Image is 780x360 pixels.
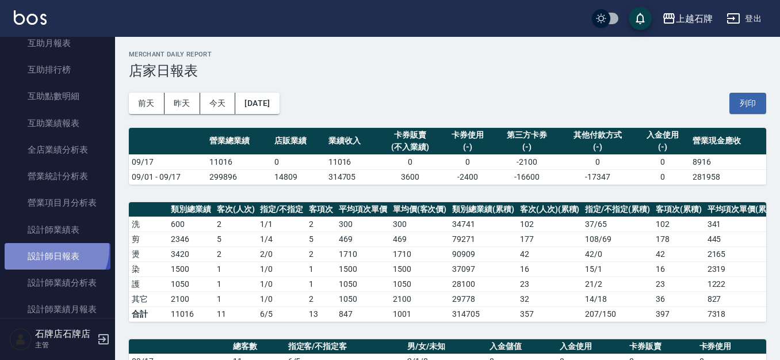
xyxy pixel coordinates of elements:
[449,276,517,291] td: 28100
[495,169,560,184] td: -16600
[306,202,336,217] th: 客項次
[382,129,438,141] div: 卡券販賣
[449,247,517,262] td: 90909
[306,247,336,262] td: 2
[129,291,168,306] td: 其它
[214,276,258,291] td: 1
[690,128,766,155] th: 營業現金應收
[9,328,32,351] img: Person
[449,217,517,232] td: 34741
[636,154,690,169] td: 0
[257,232,306,247] td: 1 / 4
[326,154,379,169] td: 11016
[306,232,336,247] td: 5
[390,262,450,276] td: 1500
[517,306,583,321] td: 357
[129,262,168,276] td: 染
[449,232,517,247] td: 79271
[336,276,390,291] td: 1050
[336,217,390,232] td: 300
[207,154,272,169] td: 11016
[449,306,517,321] td: 314705
[257,217,306,232] td: 1 / 1
[517,232,583,247] td: 177
[690,169,766,184] td: 281958
[336,232,390,247] td: 469
[257,202,306,217] th: 指定/不指定
[168,217,214,232] td: 600
[582,247,653,262] td: 42 / 0
[653,232,705,247] td: 178
[214,232,258,247] td: 5
[129,154,207,169] td: 09/17
[257,276,306,291] td: 1 / 0
[653,217,705,232] td: 102
[5,137,110,163] a: 全店業績分析表
[639,141,687,153] div: (-)
[517,247,583,262] td: 42
[336,247,390,262] td: 1710
[636,169,690,184] td: 0
[129,169,207,184] td: 09/01 - 09/17
[129,93,165,114] button: 前天
[168,262,214,276] td: 1500
[582,306,653,321] td: 207/150
[449,291,517,306] td: 29778
[306,217,336,232] td: 2
[379,169,441,184] td: 3600
[5,296,110,323] a: 設計師業績月報表
[676,12,713,26] div: 上越石牌
[729,93,766,114] button: 列印
[582,262,653,276] td: 15 / 1
[441,169,494,184] td: -2400
[5,190,110,216] a: 營業項目月分析表
[129,306,168,321] td: 合計
[722,8,766,29] button: 登出
[517,291,583,306] td: 32
[200,93,236,114] button: 今天
[563,141,633,153] div: (-)
[257,291,306,306] td: 1 / 0
[517,276,583,291] td: 23
[214,306,258,321] td: 11
[487,339,556,354] th: 入金儲值
[5,217,110,243] a: 設計師業績表
[168,306,214,321] td: 11016
[214,202,258,217] th: 客次(人次)
[498,129,557,141] div: 第三方卡券
[214,247,258,262] td: 2
[390,291,450,306] td: 2100
[582,232,653,247] td: 108 / 69
[5,163,110,190] a: 營業統計分析表
[626,339,696,354] th: 卡券販賣
[563,129,633,141] div: 其他付款方式
[168,202,214,217] th: 類別總業績
[379,154,441,169] td: 0
[390,306,450,321] td: 1001
[653,291,705,306] td: 36
[404,339,487,354] th: 男/女/未知
[382,141,438,153] div: (不入業績)
[230,339,285,354] th: 總客數
[653,306,705,321] td: 397
[653,262,705,276] td: 16
[129,247,168,262] td: 燙
[390,232,450,247] td: 469
[257,306,306,321] td: 6/5
[129,51,766,58] h2: Merchant Daily Report
[168,232,214,247] td: 2346
[443,129,491,141] div: 卡券使用
[560,169,636,184] td: -17347
[517,202,583,217] th: 客次(人次)(累積)
[449,262,517,276] td: 37097
[35,328,94,340] h5: 石牌店石牌店
[629,7,652,30] button: save
[5,270,110,296] a: 設計師業績分析表
[214,217,258,232] td: 2
[657,7,717,31] button: 上越石牌
[653,202,705,217] th: 客項次(累積)
[498,141,557,153] div: (-)
[639,129,687,141] div: 入金使用
[517,217,583,232] td: 102
[165,93,200,114] button: 昨天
